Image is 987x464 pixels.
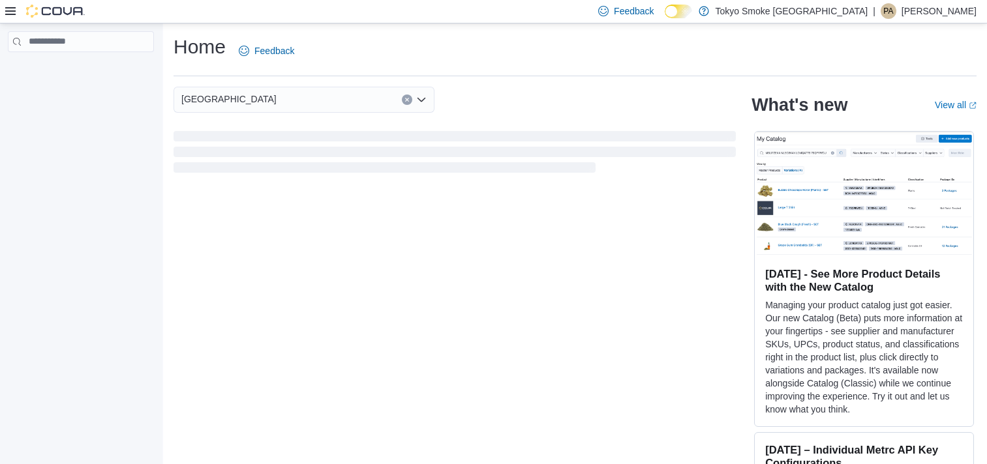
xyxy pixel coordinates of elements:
button: Open list of options [416,94,427,105]
nav: Complex example [8,55,154,86]
p: Tokyo Smoke [GEOGRAPHIC_DATA] [716,3,868,19]
button: Clear input [402,94,412,105]
img: Cova [26,5,85,18]
span: [GEOGRAPHIC_DATA] [181,91,277,107]
svg: External link [969,102,977,109]
span: Loading [174,134,736,175]
h1: Home [174,34,226,60]
a: Feedback [234,38,299,64]
p: Managing your product catalog just got easier. Our new Catalog (Beta) puts more information at yo... [765,298,963,416]
input: Dark Mode [665,5,692,18]
p: [PERSON_NAME] [902,3,977,19]
h3: [DATE] - See More Product Details with the New Catalog [765,267,963,293]
p: | [873,3,875,19]
h2: What's new [752,94,847,115]
span: Feedback [614,5,654,18]
span: PA [883,3,893,19]
span: Feedback [254,44,294,57]
a: View allExternal link [935,100,977,110]
div: Phoebe Andreason [881,3,896,19]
